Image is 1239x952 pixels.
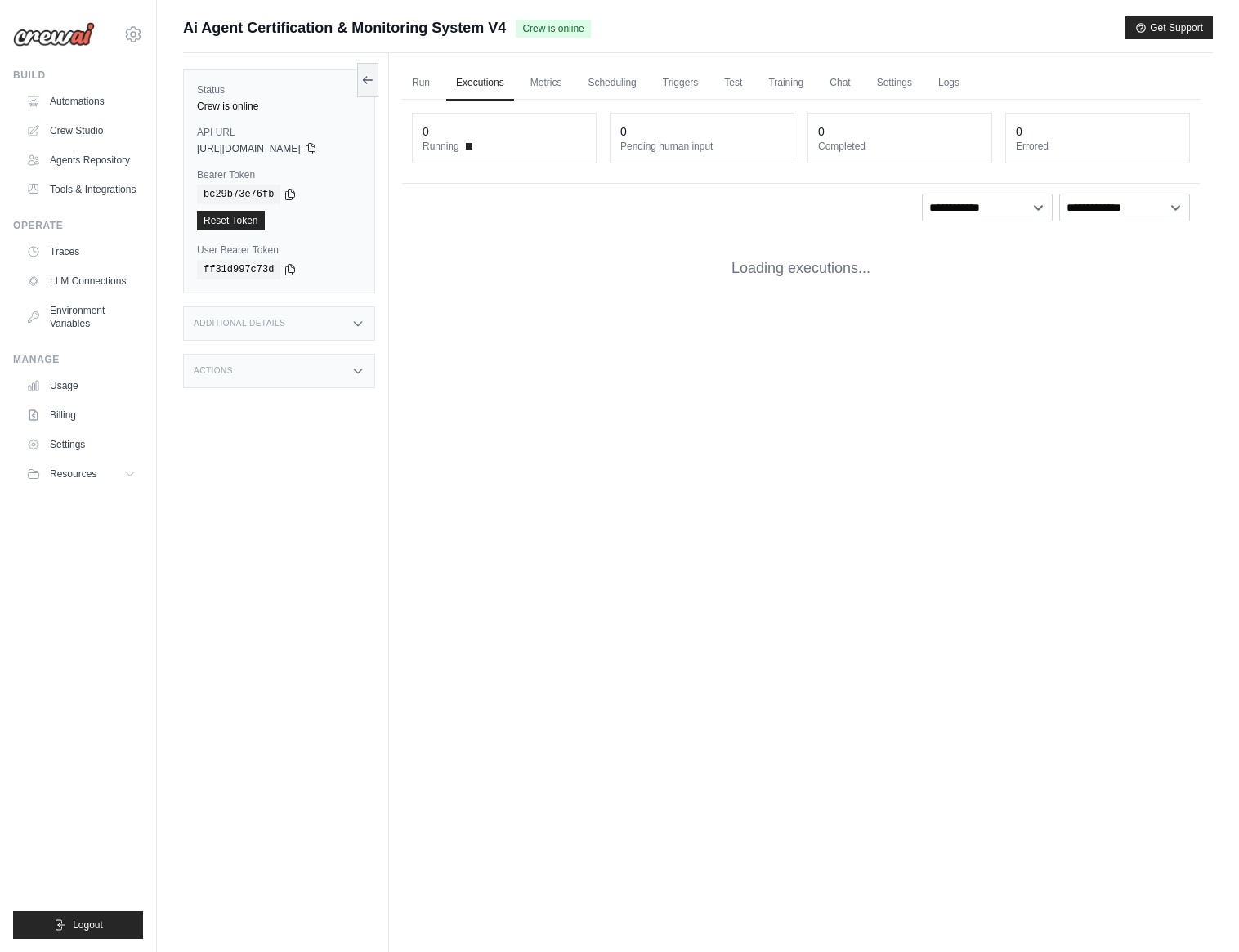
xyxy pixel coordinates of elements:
h3: Actions [194,366,233,376]
code: bc29b73e76fb [197,185,280,204]
span: [URL][DOMAIN_NAME] [197,142,301,155]
code: ff31d997c73d [197,260,280,279]
label: User Bearer Token [197,244,361,257]
a: Usage [20,373,143,399]
a: Settings [20,431,143,458]
button: Resources [20,461,143,487]
div: 0 [620,123,627,140]
a: Metrics [521,66,572,101]
a: Test [714,66,752,101]
dt: Errored [1016,140,1179,153]
a: Settings [867,66,922,101]
a: Tools & Integrations [20,177,143,203]
div: Loading executions... [402,231,1200,306]
a: Environment Variables [20,297,143,337]
a: Executions [446,66,514,101]
a: Automations [20,88,143,114]
h3: Additional Details [194,319,285,329]
a: Crew Studio [20,118,143,144]
span: Running [423,140,459,153]
a: Reset Token [197,211,265,230]
a: Training [758,66,813,101]
div: Crew is online [197,100,361,113]
button: Logout [13,911,143,939]
div: Build [13,69,143,82]
label: Bearer Token [197,168,361,181]
a: Billing [20,402,143,428]
span: Crew is online [516,20,590,38]
dt: Pending human input [620,140,784,153]
div: 0 [818,123,825,140]
div: 0 [1016,123,1022,140]
label: Status [197,83,361,96]
a: Triggers [653,66,709,101]
a: Run [402,66,440,101]
a: Chat [820,66,860,101]
span: Ai Agent Certification & Monitoring System V4 [183,16,506,39]
div: Manage [13,353,143,366]
a: Traces [20,239,143,265]
div: Operate [13,219,143,232]
a: LLM Connections [20,268,143,294]
a: Scheduling [578,66,646,101]
label: API URL [197,126,361,139]
a: Agents Repository [20,147,143,173]
span: Resources [50,467,96,480]
a: Logs [928,66,969,101]
div: 0 [423,123,429,140]
button: Get Support [1125,16,1213,39]
dt: Completed [818,140,982,153]
img: Logo [13,22,95,47]
span: Logout [73,918,103,932]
